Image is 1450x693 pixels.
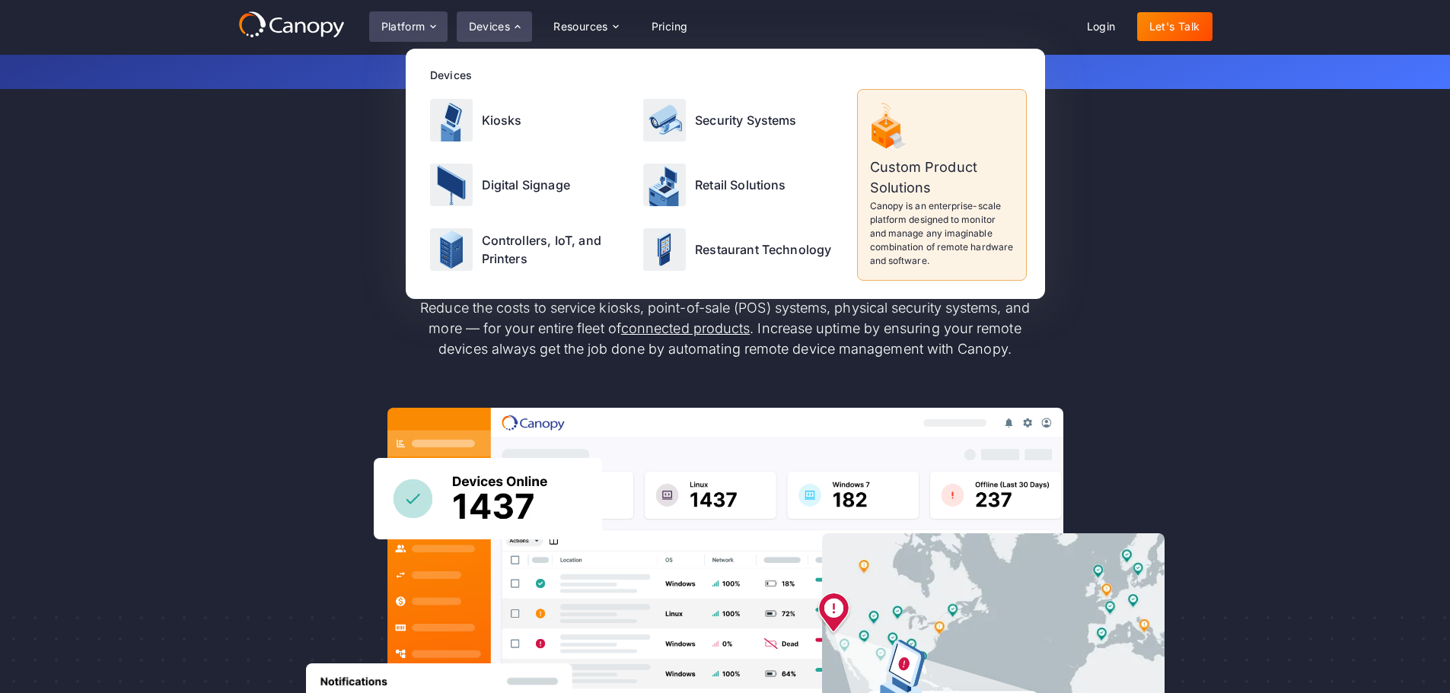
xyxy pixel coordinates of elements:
[695,111,797,129] p: Security Systems
[870,199,1014,268] p: Canopy is an enterprise-scale platform designed to monitor and manage any imaginable combination ...
[541,11,629,42] div: Resources
[482,111,522,129] p: Kiosks
[424,219,635,281] a: Controllers, IoT, and Printers
[482,231,629,268] p: Controllers, IoT, and Printers
[621,320,750,336] a: connected products
[381,21,425,32] div: Platform
[553,21,608,32] div: Resources
[637,89,848,151] a: Security Systems
[637,219,848,281] a: Restaurant Technology
[374,458,602,539] img: Canopy sees how many devices are online
[406,49,1045,299] nav: Devices
[424,89,635,151] a: Kiosks
[857,89,1027,281] a: Custom Product SolutionsCanopy is an enterprise-scale platform designed to monitor and manage any...
[695,240,831,259] p: Restaurant Technology
[430,67,1027,83] div: Devices
[1137,12,1213,41] a: Let's Talk
[469,21,511,32] div: Devices
[352,64,1098,80] p: Get
[406,297,1045,359] p: Reduce the costs to service kiosks, point-of-sale (POS) systems, physical security systems, and m...
[637,154,848,215] a: Retail Solutions
[639,12,700,41] a: Pricing
[1075,12,1128,41] a: Login
[424,154,635,215] a: Digital Signage
[369,11,448,42] div: Platform
[482,176,570,194] p: Digital Signage
[457,11,533,42] div: Devices
[695,176,786,194] p: Retail Solutions
[870,157,1014,198] p: Custom Product Solutions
